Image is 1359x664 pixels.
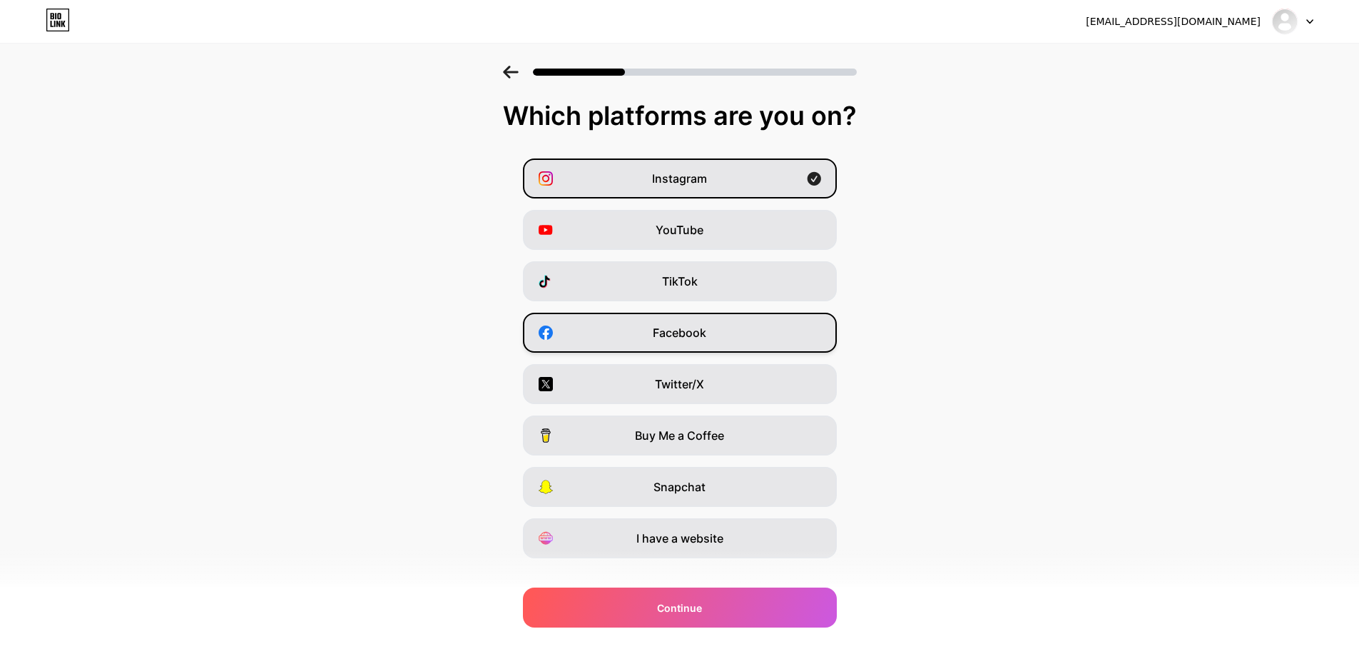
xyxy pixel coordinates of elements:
span: I have a website [636,530,723,547]
span: Twitter/X [655,376,704,393]
span: Buy Me a Coffee [635,427,724,444]
span: Continue [657,600,702,615]
div: [EMAIL_ADDRESS][DOMAIN_NAME] [1086,14,1261,29]
span: Snapchat [653,478,706,496]
span: Instagram [652,170,707,187]
div: Which platforms are you on? [14,101,1345,130]
span: TikTok [662,273,698,290]
img: chamepersonalizados [1271,8,1298,35]
span: YouTube [656,221,703,238]
span: Facebook [653,324,706,341]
